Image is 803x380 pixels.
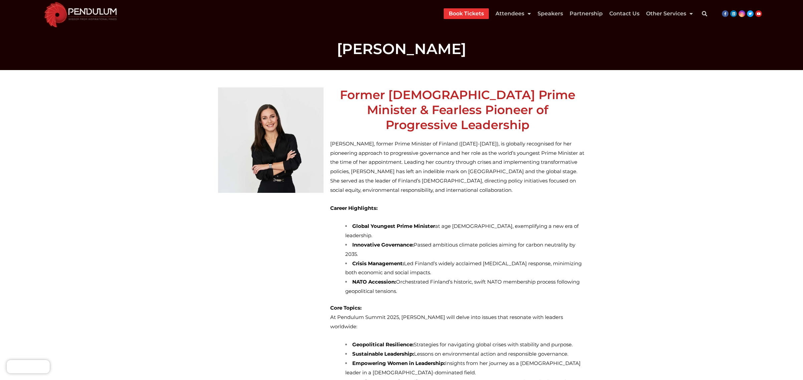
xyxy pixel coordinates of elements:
[330,314,563,330] span: At Pendulum Summit 2025, [PERSON_NAME] will delve into issues that resonate with leaders worldwide:
[352,341,573,348] span: Strategies for navigating global crises with stability and purpose.
[215,41,589,56] h1: [PERSON_NAME]
[495,8,531,19] a: Attendees
[352,242,414,248] strong: Innovative Governance:
[330,205,378,211] strong: Career Highlights:
[345,223,579,239] span: at age [DEMOGRAPHIC_DATA], exemplifying a new era of leadership.
[449,8,484,19] a: Book Tickets
[330,305,362,311] strong: Core Topics:
[352,260,404,267] strong: Crisis Management:
[444,8,693,19] nav: Menu
[345,279,580,294] span: Orchestrated Finland’s historic, swift NATO membership process following geopolitical tensions.
[352,360,445,366] strong: Empowering Women in Leadership:
[646,8,693,19] a: Other Services
[352,351,414,357] strong: Sustainable Leadership:
[609,8,639,19] a: Contact Us
[352,341,414,348] strong: Geopolitical Resilience:
[330,140,584,193] span: [PERSON_NAME], former Prime Minister of Finland ([DATE]-[DATE]), is globally recognised for her p...
[352,223,435,229] strong: Global Youngest Prime Minister
[218,87,324,193] img: Sanna Marin Profile Photo Pendulum Summit 2025
[345,260,582,276] span: Led Finland’s widely acclaimed [MEDICAL_DATA] response, minimizing both economic and social impacts.
[352,279,396,285] strong: NATO Accession:
[538,8,563,19] a: Speakers
[570,8,603,19] a: Partnership
[330,87,585,132] h2: Former [DEMOGRAPHIC_DATA] Prime Minister & Fearless Pioneer of Progressive Leadership
[7,360,50,373] iframe: Brevo live chat
[352,351,568,357] span: Lessons on environmental action and responsible governance.
[345,360,581,376] span: Insights from her journey as a [DEMOGRAPHIC_DATA] leader in a [DEMOGRAPHIC_DATA]-dominated field.
[698,7,711,20] div: Search
[345,242,575,257] span: Passed ambitious climate policies aiming for carbon neutrality by 2035.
